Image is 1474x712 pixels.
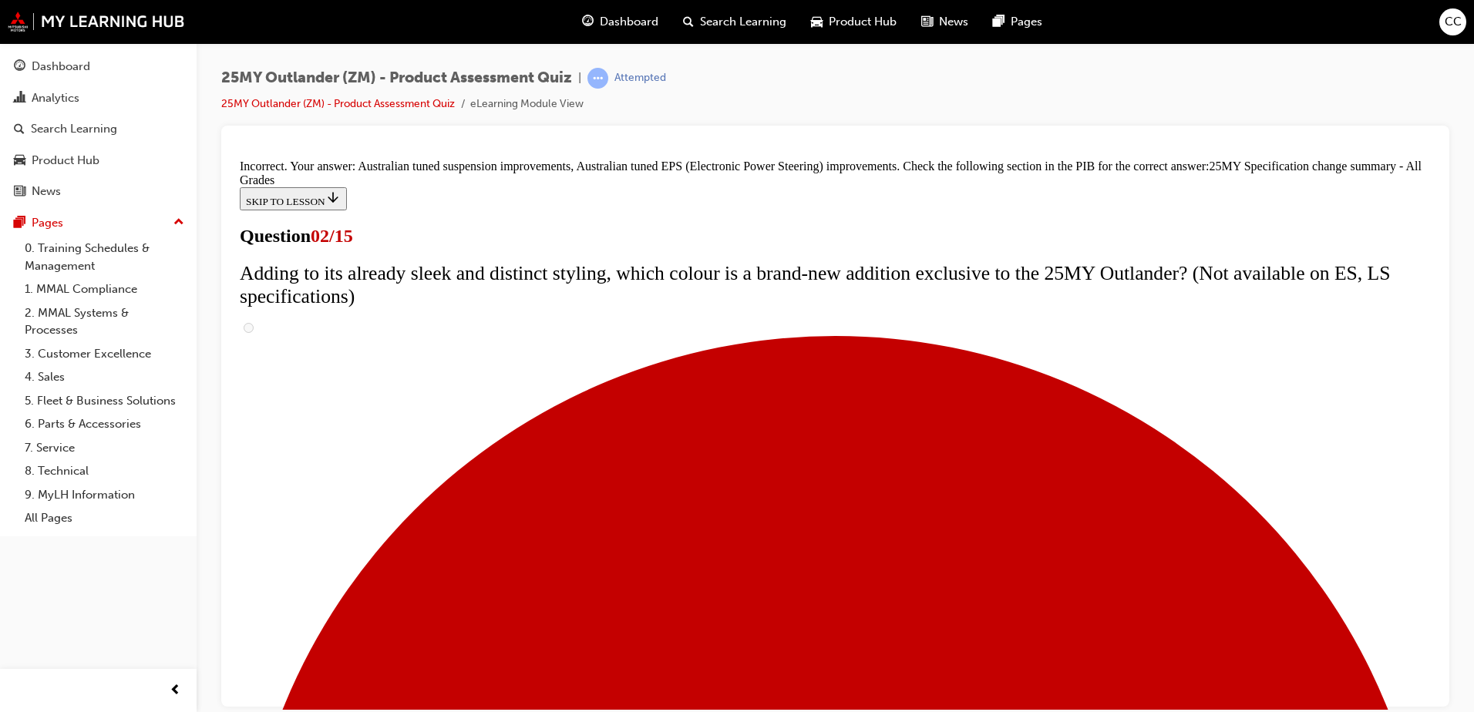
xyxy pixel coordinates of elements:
[6,177,190,206] a: News
[1445,13,1462,31] span: CC
[6,34,113,57] button: SKIP TO LESSON
[19,342,190,366] a: 3. Customer Excellence
[600,13,658,31] span: Dashboard
[909,6,981,38] a: news-iconNews
[32,214,63,232] div: Pages
[19,301,190,342] a: 2. MMAL Systems & Processes
[700,13,786,31] span: Search Learning
[19,436,190,460] a: 7. Service
[6,6,1197,34] div: Incorrect. Your answer: Australian tuned suspension improvements, Australian tuned EPS (Electroni...
[19,365,190,389] a: 4. Sales
[32,152,99,170] div: Product Hub
[811,12,823,32] span: car-icon
[19,506,190,530] a: All Pages
[1439,8,1466,35] button: CC
[19,412,190,436] a: 6. Parts & Accessories
[1011,13,1042,31] span: Pages
[14,60,25,74] span: guage-icon
[829,13,897,31] span: Product Hub
[6,146,190,175] a: Product Hub
[582,12,594,32] span: guage-icon
[993,12,1005,32] span: pages-icon
[170,681,181,700] span: prev-icon
[6,115,190,143] a: Search Learning
[19,389,190,413] a: 5. Fleet & Business Solutions
[6,209,190,237] button: Pages
[14,92,25,106] span: chart-icon
[671,6,799,38] a: search-iconSearch Learning
[221,97,455,110] a: 25MY Outlander (ZM) - Product Assessment Quiz
[570,6,671,38] a: guage-iconDashboard
[14,217,25,230] span: pages-icon
[14,154,25,168] span: car-icon
[19,459,190,483] a: 8. Technical
[19,483,190,507] a: 9. MyLH Information
[578,69,581,87] span: |
[32,183,61,200] div: News
[19,277,190,301] a: 1. MMAL Compliance
[31,120,117,138] div: Search Learning
[8,12,185,32] img: mmal
[939,13,968,31] span: News
[32,58,90,76] div: Dashboard
[799,6,909,38] a: car-iconProduct Hub
[6,52,190,81] a: Dashboard
[32,89,79,107] div: Analytics
[470,96,584,113] li: eLearning Module View
[981,6,1055,38] a: pages-iconPages
[19,237,190,277] a: 0. Training Schedules & Management
[6,49,190,209] button: DashboardAnalyticsSearch LearningProduct HubNews
[683,12,694,32] span: search-icon
[14,123,25,136] span: search-icon
[614,71,666,86] div: Attempted
[221,69,572,87] span: 25MY Outlander (ZM) - Product Assessment Quiz
[587,68,608,89] span: learningRecordVerb_ATTEMPT-icon
[6,84,190,113] a: Analytics
[921,12,933,32] span: news-icon
[12,42,107,54] span: SKIP TO LESSON
[173,213,184,233] span: up-icon
[14,185,25,199] span: news-icon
